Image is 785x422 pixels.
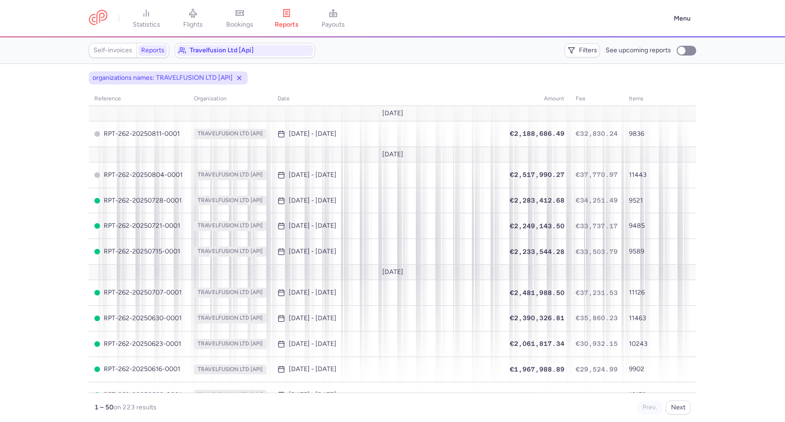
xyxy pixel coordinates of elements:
[190,47,311,54] span: travelfusion ltd [api]
[576,197,618,204] span: €34,251.49
[89,10,107,27] a: CitizenPlane red outlined logo
[216,8,263,29] a: bookings
[94,340,183,348] span: RPT-262-20250623-0001
[623,305,654,331] td: 11463
[576,171,618,178] span: €37,770.97
[289,289,336,296] time: [DATE] - [DATE]
[194,313,266,324] span: TRAVELFUSION LTD [API]
[123,8,170,29] a: statistics
[623,357,654,382] td: 9902
[623,331,654,357] td: 10243
[510,197,564,204] span: €2,283,412.68
[382,110,403,117] span: [DATE]
[510,340,564,347] span: €2,061,817.34
[606,47,671,54] span: See upcoming reports
[570,92,623,106] th: fee
[194,221,266,231] span: TRAVELFUSION LTD [API]
[310,8,357,29] a: payouts
[94,315,183,322] span: RPT-262-20250630-0001
[510,391,564,399] span: €1,990,288.34
[289,391,336,399] time: [DATE] - [DATE]
[576,130,618,137] span: €32,830.24
[226,21,253,29] span: bookings
[510,130,564,137] span: €2,188,686.49
[576,248,618,255] span: €33,503.79
[94,289,183,296] span: RPT-262-20250707-0001
[272,92,504,106] th: date
[289,315,336,322] time: [DATE] - [DATE]
[183,21,203,29] span: flights
[668,10,696,28] button: Menu
[194,170,266,180] span: TRAVELFUSION LTD [API]
[576,314,618,322] span: €35,860.23
[194,246,266,257] span: TRAVELFUSION LTD [API]
[94,391,183,399] span: RPT-262-20250609-0001
[91,45,135,56] a: Self-invoices
[133,21,160,29] span: statistics
[94,171,183,179] span: RPT-262-20250804-0001
[510,248,564,255] span: €2,233,544.28
[289,366,336,373] time: [DATE] - [DATE]
[194,339,266,349] span: TRAVELFUSION LTD [API]
[138,45,167,56] a: Reports
[579,47,597,54] span: Filters
[510,366,564,373] span: €1,967,988.89
[94,403,114,411] strong: 1 – 50
[289,130,336,138] time: [DATE] - [DATE]
[94,248,183,255] span: RPT-262-20250715-0001
[382,268,403,276] span: [DATE]
[194,288,266,298] span: TRAVELFUSION LTD [API]
[263,8,310,29] a: reports
[170,8,216,29] a: flights
[623,239,654,265] td: 9589
[289,197,336,204] time: [DATE] - [DATE]
[576,222,618,230] span: €33,737.17
[510,171,564,178] span: €2,517,990.27
[194,365,266,375] span: TRAVELFUSION LTD [API]
[576,289,618,296] span: €37,231.53
[623,162,654,188] td: 11443
[289,171,336,179] time: [DATE] - [DATE]
[576,340,618,347] span: €30,932.15
[188,92,272,106] th: organization
[382,151,403,158] span: [DATE]
[623,121,654,147] td: 9836
[94,222,183,230] span: RPT-262-20250721-0001
[94,130,183,138] span: RPT-262-20250811-0001
[564,43,600,57] button: Filters
[623,280,654,306] td: 11126
[194,129,266,139] span: TRAVELFUSION LTD [API]
[576,391,618,399] span: €29,858.04
[510,222,564,230] span: €2,249,143.50
[289,248,336,255] time: [DATE] - [DATE]
[510,289,564,296] span: €2,481,988.50
[623,213,654,239] td: 9485
[94,366,183,373] span: RPT-262-20250616-0001
[510,314,564,322] span: €2,390,326.81
[175,43,315,58] button: travelfusion ltd [api]
[194,196,266,206] span: TRAVELFUSION LTD [API]
[114,403,157,411] span: on 223 results
[194,390,266,400] span: TRAVELFUSION LTD [API]
[93,73,233,83] span: organizations names: TRAVELFUSION LTD [API]
[504,92,570,106] th: amount
[289,222,336,230] time: [DATE] - [DATE]
[94,197,183,204] span: RPT-262-20250728-0001
[623,188,654,213] td: 9521
[89,92,188,106] th: reference
[321,21,345,29] span: payouts
[666,401,691,415] button: Next
[637,401,662,415] button: Prev.
[576,366,618,373] span: €29,524.99
[275,21,299,29] span: reports
[623,92,654,106] th: items
[623,382,654,408] td: 10172
[289,340,336,348] time: [DATE] - [DATE]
